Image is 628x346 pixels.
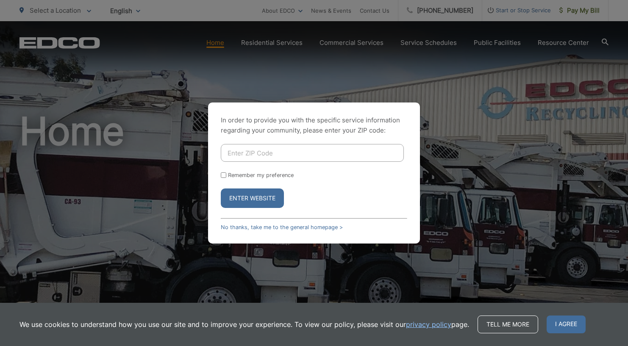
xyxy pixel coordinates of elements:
[228,172,294,178] label: Remember my preference
[221,144,404,162] input: Enter ZIP Code
[406,319,451,329] a: privacy policy
[19,319,469,329] p: We use cookies to understand how you use our site and to improve your experience. To view our pol...
[221,224,343,230] a: No thanks, take me to the general homepage >
[221,188,284,208] button: Enter Website
[547,316,586,333] span: I agree
[221,115,407,136] p: In order to provide you with the specific service information regarding your community, please en...
[478,316,538,333] a: Tell me more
